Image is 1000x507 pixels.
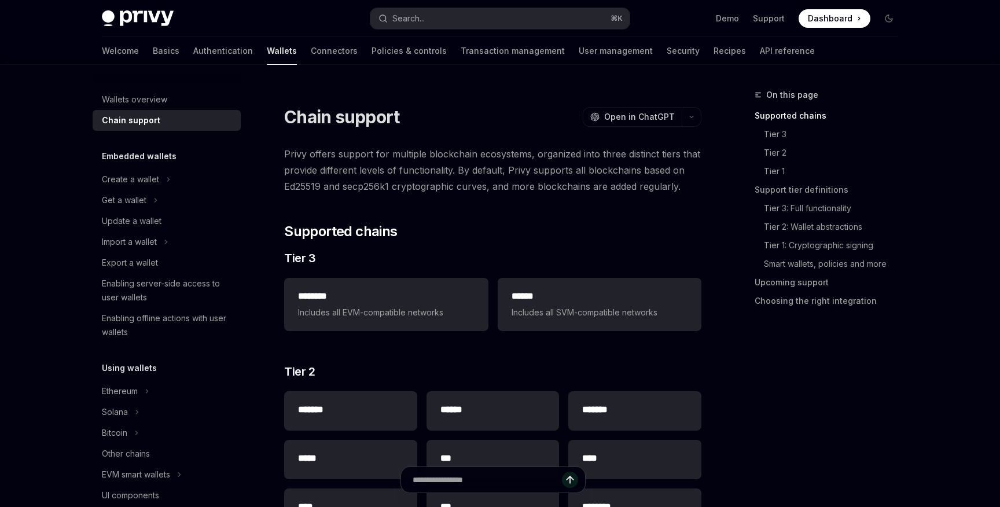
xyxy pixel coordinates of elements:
[102,113,160,127] div: Chain support
[284,106,399,127] h1: Chain support
[311,37,358,65] a: Connectors
[764,199,907,218] a: Tier 3: Full functionality
[102,384,138,398] div: Ethereum
[755,106,907,125] a: Supported chains
[102,37,139,65] a: Welcome
[267,37,297,65] a: Wallets
[284,250,315,266] span: Tier 3
[102,468,170,482] div: EVM smart wallets
[93,211,241,232] a: Update a wallet
[102,426,127,440] div: Bitcoin
[93,252,241,273] a: Export a wallet
[298,306,474,319] span: Includes all EVM-compatible networks
[102,256,158,270] div: Export a wallet
[102,193,146,207] div: Get a wallet
[102,447,150,461] div: Other chains
[102,235,157,249] div: Import a wallet
[370,8,630,29] button: Search...⌘K
[498,278,701,331] a: **** *Includes all SVM-compatible networks
[93,273,241,308] a: Enabling server-side access to user wallets
[753,13,785,24] a: Support
[716,13,739,24] a: Demo
[714,37,746,65] a: Recipes
[93,308,241,343] a: Enabling offline actions with user wallets
[102,488,159,502] div: UI components
[284,222,397,241] span: Supported chains
[764,236,907,255] a: Tier 1: Cryptographic signing
[755,273,907,292] a: Upcoming support
[284,146,701,194] span: Privy offers support for multiple blockchain ecosystems, organized into three distinct tiers that...
[604,111,675,123] span: Open in ChatGPT
[760,37,815,65] a: API reference
[755,292,907,310] a: Choosing the right integration
[284,278,488,331] a: **** ***Includes all EVM-compatible networks
[102,172,159,186] div: Create a wallet
[102,149,177,163] h5: Embedded wallets
[579,37,653,65] a: User management
[102,361,157,375] h5: Using wallets
[764,125,907,144] a: Tier 3
[372,37,447,65] a: Policies & controls
[193,37,253,65] a: Authentication
[102,277,234,304] div: Enabling server-side access to user wallets
[461,37,565,65] a: Transaction management
[764,218,907,236] a: Tier 2: Wallet abstractions
[102,10,174,27] img: dark logo
[102,93,167,106] div: Wallets overview
[799,9,870,28] a: Dashboard
[764,144,907,162] a: Tier 2
[93,443,241,464] a: Other chains
[284,363,315,380] span: Tier 2
[93,89,241,110] a: Wallets overview
[512,306,687,319] span: Includes all SVM-compatible networks
[755,181,907,199] a: Support tier definitions
[93,485,241,506] a: UI components
[102,311,234,339] div: Enabling offline actions with user wallets
[764,255,907,273] a: Smart wallets, policies and more
[808,13,852,24] span: Dashboard
[392,12,425,25] div: Search...
[93,110,241,131] a: Chain support
[764,162,907,181] a: Tier 1
[583,107,682,127] button: Open in ChatGPT
[766,88,818,102] span: On this page
[611,14,623,23] span: ⌘ K
[102,214,161,228] div: Update a wallet
[667,37,700,65] a: Security
[153,37,179,65] a: Basics
[102,405,128,419] div: Solana
[562,472,578,488] button: Send message
[880,9,898,28] button: Toggle dark mode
